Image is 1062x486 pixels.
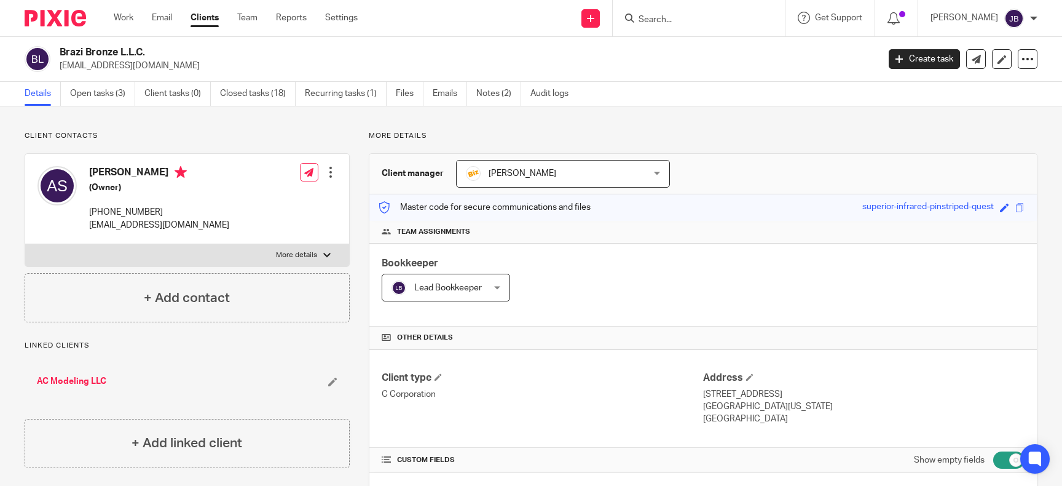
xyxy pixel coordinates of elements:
p: More details [369,131,1037,141]
p: [EMAIL_ADDRESS][DOMAIN_NAME] [60,60,870,72]
span: Other details [397,333,453,343]
a: Settings [325,12,358,24]
a: Work [114,12,133,24]
span: [PERSON_NAME] [489,169,556,178]
p: Client contacts [25,131,350,141]
span: Lead Bookkeeper [414,284,482,292]
label: Show empty fields [914,454,985,466]
h3: Client manager [382,167,444,180]
a: Closed tasks (18) [220,82,296,106]
input: Search [637,15,748,26]
p: Linked clients [25,341,350,351]
i: Primary [175,166,187,178]
a: Details [25,82,61,106]
h4: + Add contact [144,289,230,308]
a: Open tasks (3) [70,82,135,106]
a: Notes (2) [476,82,521,106]
a: Files [396,82,423,106]
p: More details [276,250,317,260]
a: Recurring tasks (1) [305,82,387,106]
a: Create task [889,49,960,69]
a: Team [237,12,258,24]
img: Pixie [25,10,86,26]
a: Client tasks (0) [144,82,211,106]
img: svg%3E [1004,9,1024,28]
img: svg%3E [37,166,77,205]
h4: Address [703,372,1025,384]
p: C Corporation [382,388,703,400]
span: Get Support [815,14,862,22]
img: siteIcon.png [466,166,481,181]
p: [PHONE_NUMBER] [89,206,229,218]
span: Bookkeeper [382,258,438,268]
p: [EMAIL_ADDRESS][DOMAIN_NAME] [89,219,229,231]
span: Team assignments [397,227,470,237]
a: Clients [191,12,219,24]
h5: (Owner) [89,181,229,194]
h4: CUSTOM FIELDS [382,455,703,465]
p: [GEOGRAPHIC_DATA] [703,413,1025,425]
a: Reports [276,12,307,24]
a: Emails [433,82,467,106]
a: AC Modeling LLC [37,375,106,388]
p: Master code for secure communications and files [379,201,591,213]
p: [GEOGRAPHIC_DATA][US_STATE] [703,400,1025,413]
a: Audit logs [530,82,578,106]
p: [PERSON_NAME] [930,12,998,24]
div: superior-infrared-pinstriped-quest [862,201,994,215]
h4: Client type [382,372,703,384]
h4: + Add linked client [132,434,242,453]
a: Email [152,12,172,24]
h2: Brazi Bronze L.L.C. [60,46,708,59]
h4: [PERSON_NAME] [89,166,229,181]
img: svg%3E [391,281,406,295]
p: [STREET_ADDRESS] [703,388,1025,400]
img: svg%3E [25,46,50,72]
